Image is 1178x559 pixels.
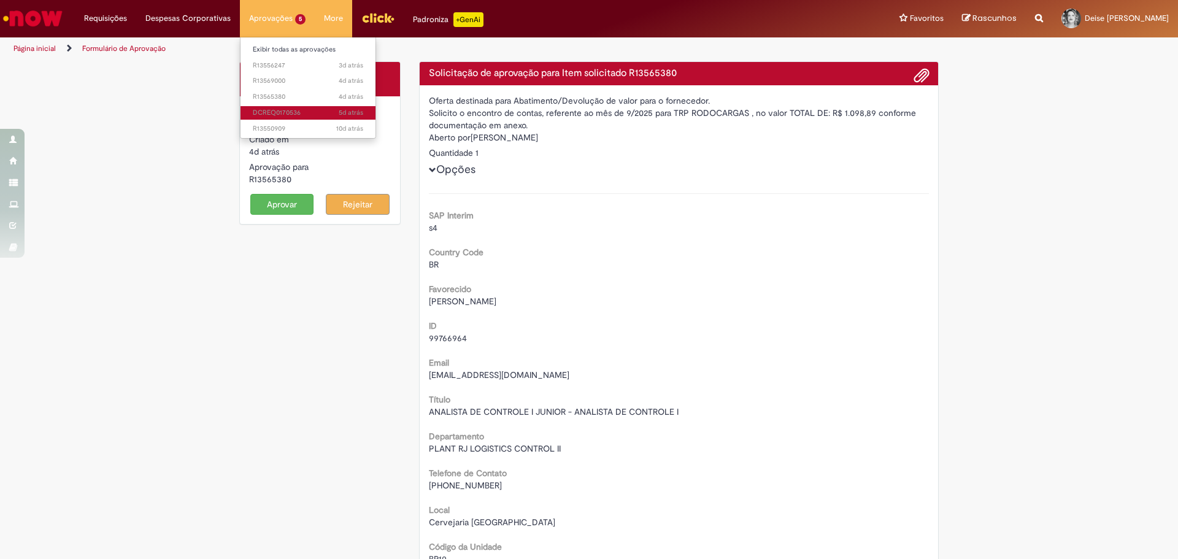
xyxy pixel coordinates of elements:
b: Título [429,394,450,405]
a: Aberto R13569000 : [241,74,375,88]
time: 26/09/2025 12:38:20 [339,61,363,70]
span: 5d atrás [339,108,363,117]
div: Padroniza [413,12,483,27]
span: 4d atrás [249,146,279,157]
b: ID [429,320,437,331]
b: Favorecido [429,283,471,295]
span: 4d atrás [339,92,363,101]
span: PLANT RJ LOGISTICS CONTROL II [429,443,561,454]
img: ServiceNow [1,6,64,31]
time: 19/09/2025 14:18:40 [336,124,363,133]
a: Aberto DCREQ0170536 : [241,106,375,120]
a: Aberto R13550909 : [241,122,375,136]
b: Country Code [429,247,483,258]
span: s4 [429,222,437,233]
span: R13550909 [253,124,363,134]
span: 4d atrás [339,76,363,85]
button: Rejeitar [326,194,390,215]
b: Local [429,504,450,515]
span: DCREQ0170536 [253,108,363,118]
span: BR [429,259,439,270]
span: R13556247 [253,61,363,71]
span: [PERSON_NAME] [429,296,496,307]
div: R13565380 [249,173,391,185]
time: 25/09/2025 12:37:17 [249,146,279,157]
a: Rascunhos [962,13,1017,25]
label: Aberto por [429,131,471,144]
span: ANALISTA DE CONTROLE I JUNIOR - ANALISTA DE CONTROLE I [429,406,679,417]
div: Oferta destinada para Abatimento/Devolução de valor para o fornecedor. [429,94,930,107]
a: Formulário de Aprovação [82,44,166,53]
span: 3d atrás [339,61,363,70]
span: Cervejaria [GEOGRAPHIC_DATA] [429,517,555,528]
div: Quantidade 1 [429,147,930,159]
label: Aprovação para [249,161,309,173]
b: Departamento [429,431,484,442]
a: Página inicial [13,44,56,53]
span: 99766964 [429,333,467,344]
h4: Solicitação de aprovação para Item solicitado R13565380 [429,68,930,79]
b: Código da Unidade [429,541,502,552]
label: Criado em [249,133,289,145]
div: Solicito o encontro de contas, referente ao mês de 9/2025 para TRP RODOCARGAS , no valor TOTAL DE... [429,107,930,131]
span: R13565380 [253,92,363,102]
a: Exibir todas as aprovações [241,43,375,56]
span: Rascunhos [972,12,1017,24]
span: 10d atrás [336,124,363,133]
button: Aprovar [250,194,314,215]
img: click_logo_yellow_360x200.png [361,9,395,27]
div: 25/09/2025 12:37:17 [249,145,391,158]
span: [EMAIL_ADDRESS][DOMAIN_NAME] [429,369,569,380]
span: [PHONE_NUMBER] [429,480,502,491]
span: Deise [PERSON_NAME] [1085,13,1169,23]
ul: Aprovações [240,37,376,139]
ul: Trilhas de página [9,37,776,60]
span: More [324,12,343,25]
span: Requisições [84,12,127,25]
span: 5 [295,14,306,25]
p: +GenAi [453,12,483,27]
time: 26/09/2025 07:33:20 [339,76,363,85]
b: Email [429,357,449,368]
span: Aprovações [249,12,293,25]
span: Despesas Corporativas [145,12,231,25]
b: Telefone de Contato [429,468,507,479]
span: Favoritos [910,12,944,25]
span: R13569000 [253,76,363,86]
time: 25/09/2025 03:52:44 [339,108,363,117]
b: SAP Interim [429,210,474,221]
div: [PERSON_NAME] [429,131,930,147]
a: Aberto R13556247 : [241,59,375,72]
a: Aberto R13565380 : [241,90,375,104]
